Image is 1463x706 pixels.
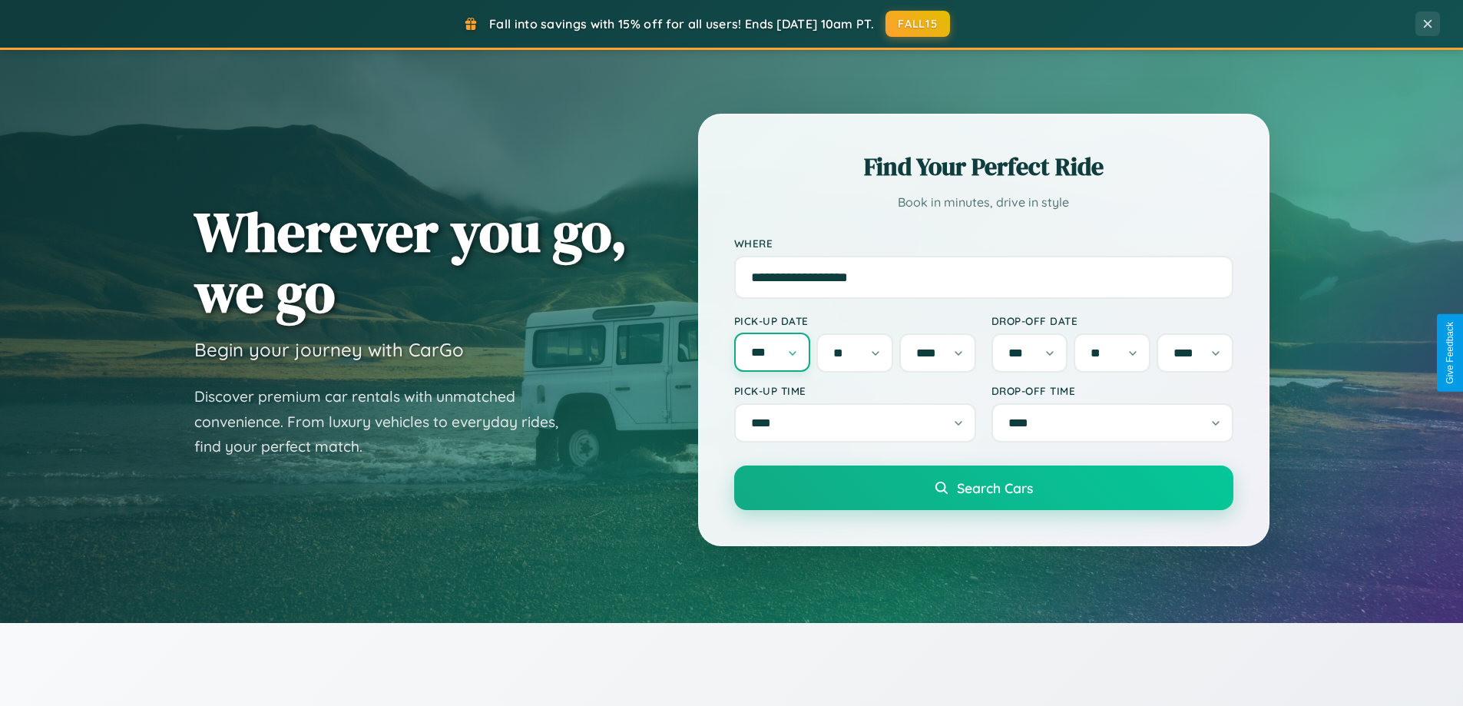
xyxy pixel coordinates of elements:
[734,237,1233,250] label: Where
[734,384,976,397] label: Pick-up Time
[734,150,1233,184] h2: Find Your Perfect Ride
[885,11,950,37] button: FALL15
[194,201,627,323] h1: Wherever you go, we go
[991,384,1233,397] label: Drop-off Time
[734,466,1233,510] button: Search Cars
[957,479,1033,496] span: Search Cars
[991,314,1233,327] label: Drop-off Date
[194,338,464,361] h3: Begin your journey with CarGo
[734,314,976,327] label: Pick-up Date
[734,191,1233,214] p: Book in minutes, drive in style
[489,16,874,31] span: Fall into savings with 15% off for all users! Ends [DATE] 10am PT.
[1445,322,1455,384] div: Give Feedback
[194,384,578,459] p: Discover premium car rentals with unmatched convenience. From luxury vehicles to everyday rides, ...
